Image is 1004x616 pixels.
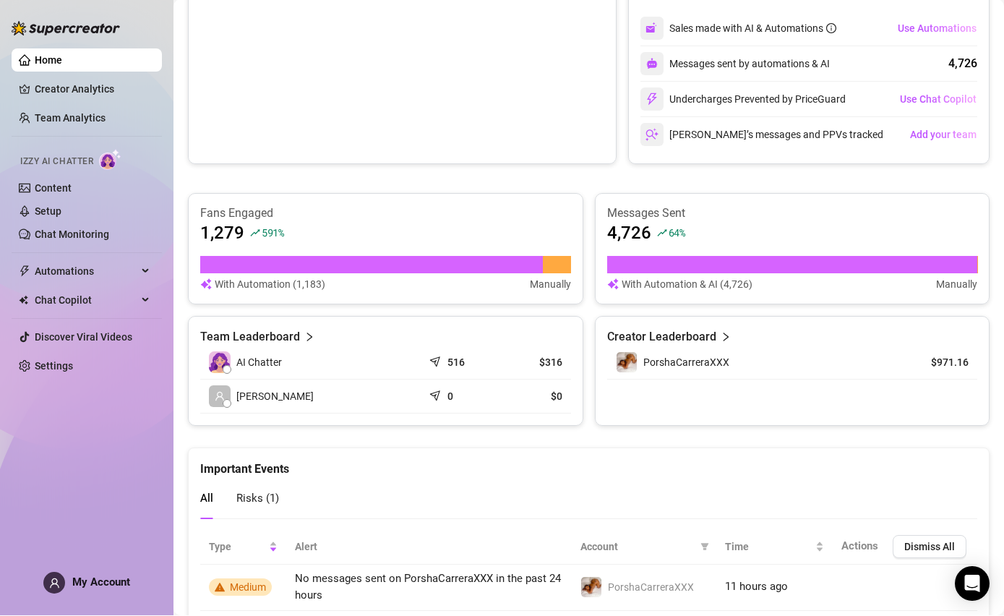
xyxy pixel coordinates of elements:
[20,155,93,169] span: Izzy AI Chatter
[200,277,212,293] img: svg%3e
[893,536,966,559] button: Dismiss All
[900,94,977,106] span: Use Chat Copilot
[581,578,601,598] img: PorshaCarreraXXX
[826,24,836,34] span: info-circle
[505,356,562,370] article: $316
[72,576,130,589] span: My Account
[645,129,658,142] img: svg%3e
[286,530,572,565] th: Alert
[12,22,120,36] img: logo-BBDzfeDw.svg
[909,124,977,147] button: Add your team
[607,222,651,245] article: 4,726
[35,183,72,194] a: Content
[236,355,282,371] span: AI Chatter
[447,356,465,370] article: 516
[640,53,830,76] div: Messages sent by automations & AI
[236,389,314,405] span: [PERSON_NAME]
[643,357,729,369] span: PorshaCarreraXXX
[700,543,709,552] span: filter
[200,449,977,479] div: Important Events
[725,539,812,555] span: Time
[209,539,266,555] span: Type
[910,129,977,141] span: Add your team
[215,392,225,402] span: user
[669,226,685,240] span: 64 %
[35,361,73,372] a: Settings
[698,536,712,558] span: filter
[35,289,137,312] span: Chat Copilot
[209,352,231,374] img: izzy-ai-chatter-avatar-DDCN_rTZ.svg
[200,530,286,565] th: Type
[899,88,977,111] button: Use Chat Copilot
[607,277,619,293] img: svg%3e
[607,206,978,222] article: Messages Sent
[429,354,444,368] span: send
[200,492,213,505] span: All
[640,124,883,147] div: [PERSON_NAME]’s messages and PPVs tracked
[505,390,562,404] article: $0
[35,229,109,241] a: Chat Monitoring
[903,356,969,370] article: $971.16
[898,23,977,35] span: Use Automations
[429,388,444,402] span: send
[640,88,846,111] div: Undercharges Prevented by PriceGuard
[622,277,752,293] article: With Automation & AI (4,726)
[608,582,694,594] span: PorshaCarreraXXX
[200,329,300,346] article: Team Leaderboard
[607,329,716,346] article: Creator Leaderboard
[304,329,314,346] span: right
[580,539,695,555] span: Account
[35,78,150,101] a: Creator Analytics
[200,206,571,222] article: Fans Engaged
[215,583,225,593] span: warning
[236,492,279,505] span: Risks ( 1 )
[19,266,30,278] span: thunderbolt
[35,260,137,283] span: Automations
[49,578,60,589] span: user
[250,228,260,239] span: rise
[669,21,836,37] div: Sales made with AI & Automations
[955,567,990,602] div: Open Intercom Messenger
[904,542,955,553] span: Dismiss All
[215,277,325,293] article: With Automation (1,183)
[200,222,244,245] article: 1,279
[948,56,977,73] div: 4,726
[530,277,571,293] article: Manually
[35,113,106,124] a: Team Analytics
[657,228,667,239] span: rise
[646,59,658,70] img: svg%3e
[19,296,28,306] img: Chat Copilot
[645,93,658,106] img: svg%3e
[35,206,61,218] a: Setup
[936,277,977,293] article: Manually
[35,332,132,343] a: Discover Viral Videos
[617,353,637,373] img: PorshaCarreraXXX
[645,22,658,35] img: svg%3e
[841,540,878,553] span: Actions
[295,573,561,603] span: No messages sent on PorshaCarreraXXX in the past 24 hours
[725,581,788,594] span: 11 hours ago
[230,582,266,594] span: Medium
[897,17,977,40] button: Use Automations
[35,55,62,67] a: Home
[716,530,833,565] th: Time
[447,390,453,404] article: 0
[721,329,731,346] span: right
[99,150,121,171] img: AI Chatter
[262,226,284,240] span: 591 %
